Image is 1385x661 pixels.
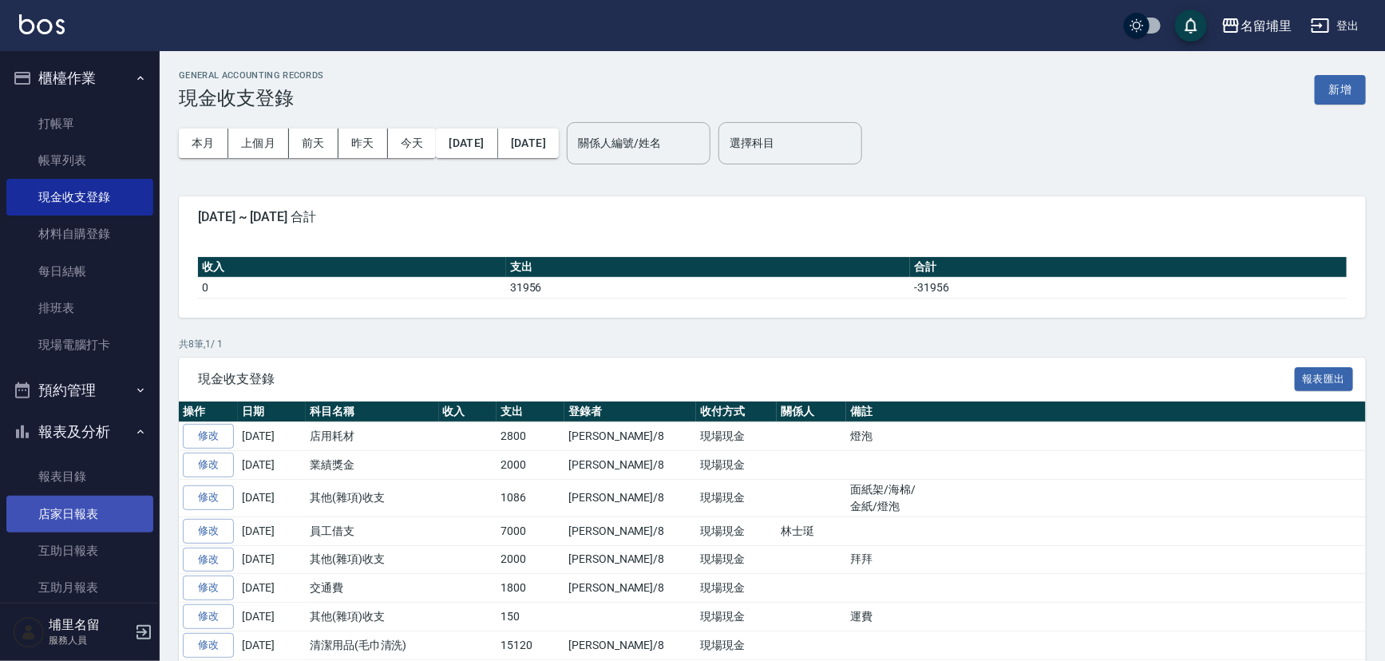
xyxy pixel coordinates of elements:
td: 15120 [497,631,564,659]
td: 其他(雜項)收支 [306,545,439,574]
td: 7000 [497,517,564,545]
p: 共 8 筆, 1 / 1 [179,337,1366,351]
h2: GENERAL ACCOUNTING RECORDS [179,70,324,81]
td: [PERSON_NAME]/8 [564,451,696,480]
td: 交通費 [306,574,439,603]
td: 31956 [506,277,911,298]
th: 支出 [506,257,911,278]
a: 報表匯出 [1295,370,1354,386]
td: 現場現金 [696,479,777,517]
td: [DATE] [238,631,306,659]
button: 昨天 [338,129,388,158]
td: 拜拜 [846,545,1366,574]
td: 燈泡 [846,422,1366,451]
th: 科目名稱 [306,402,439,422]
td: [PERSON_NAME]/8 [564,422,696,451]
td: [PERSON_NAME]/8 [564,517,696,545]
a: 修改 [183,453,234,477]
th: 收入 [198,257,506,278]
td: 業績獎金 [306,451,439,480]
a: 修改 [183,604,234,629]
img: Person [13,616,45,648]
td: [DATE] [238,517,306,545]
a: 材料自購登錄 [6,216,153,252]
a: 修改 [183,424,234,449]
a: 修改 [183,485,234,510]
td: 現場現金 [696,517,777,545]
button: [DATE] [436,129,497,158]
td: 清潔用品(毛巾清洗) [306,631,439,659]
button: 今天 [388,129,437,158]
td: 現場現金 [696,422,777,451]
td: [PERSON_NAME]/8 [564,545,696,574]
button: 前天 [289,129,338,158]
a: 帳單列表 [6,142,153,179]
td: 2000 [497,545,564,574]
th: 支出 [497,402,564,422]
th: 登錄者 [564,402,696,422]
td: 0 [198,277,506,298]
a: 修改 [183,633,234,658]
a: 互助日報表 [6,532,153,569]
button: 上個月 [228,129,289,158]
td: 林士珽 [777,517,846,545]
th: 日期 [238,402,306,422]
a: 修改 [183,519,234,544]
td: 1800 [497,574,564,603]
a: 打帳單 [6,105,153,142]
button: 報表匯出 [1295,367,1354,392]
button: 名留埔里 [1215,10,1298,42]
span: [DATE] ~ [DATE] 合計 [198,209,1347,225]
td: [DATE] [238,603,306,631]
td: 現場現金 [696,631,777,659]
button: 櫃檯作業 [6,57,153,99]
img: Logo [19,14,65,34]
h3: 現金收支登錄 [179,87,324,109]
td: [DATE] [238,545,306,574]
div: 名留埔里 [1241,16,1292,36]
td: 2000 [497,451,564,480]
td: [DATE] [238,479,306,517]
a: 店家日報表 [6,496,153,532]
th: 操作 [179,402,238,422]
td: 面紙架/海棉/ 金紙/燈泡 [846,479,1366,517]
a: 現場電腦打卡 [6,327,153,363]
a: 每日結帳 [6,253,153,290]
a: 新增 [1315,81,1366,97]
td: 其他(雜項)收支 [306,603,439,631]
td: 現場現金 [696,603,777,631]
a: 互助月報表 [6,569,153,606]
td: 1086 [497,479,564,517]
button: save [1175,10,1207,42]
td: 現場現金 [696,545,777,574]
td: 員工借支 [306,517,439,545]
th: 收入 [439,402,497,422]
button: 預約管理 [6,370,153,411]
td: 現場現金 [696,574,777,603]
a: 修改 [183,548,234,572]
a: 現金收支登錄 [6,179,153,216]
button: 報表及分析 [6,411,153,453]
h5: 埔里名留 [49,617,130,633]
button: [DATE] [498,129,559,158]
th: 合計 [910,257,1347,278]
td: [PERSON_NAME]/8 [564,574,696,603]
a: 排班表 [6,290,153,327]
button: 新增 [1315,75,1366,105]
th: 關係人 [777,402,846,422]
span: 現金收支登錄 [198,371,1295,387]
td: 2800 [497,422,564,451]
td: 現場現金 [696,451,777,480]
td: [PERSON_NAME]/8 [564,631,696,659]
td: 150 [497,603,564,631]
th: 收付方式 [696,402,777,422]
td: [PERSON_NAME]/8 [564,479,696,517]
a: 報表目錄 [6,458,153,495]
button: 本月 [179,129,228,158]
td: 其他(雜項)收支 [306,479,439,517]
a: 修改 [183,576,234,600]
td: 運費 [846,603,1366,631]
button: 登出 [1304,11,1366,41]
td: 店用耗材 [306,422,439,451]
p: 服務人員 [49,633,130,647]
